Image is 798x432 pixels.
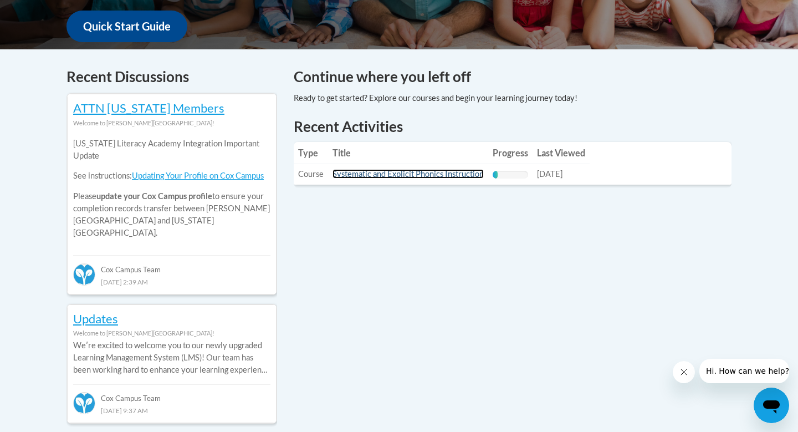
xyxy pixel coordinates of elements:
[73,138,270,162] p: [US_STATE] Literacy Academy Integration Important Update
[73,276,270,288] div: [DATE] 2:39 AM
[754,388,789,423] iframe: Button to launch messaging window
[73,404,270,416] div: [DATE] 9:37 AM
[328,142,488,164] th: Title
[493,171,498,179] div: Progress, %
[66,66,277,88] h4: Recent Discussions
[533,142,590,164] th: Last Viewed
[96,191,212,201] b: update your Cox Campus profile
[73,327,270,339] div: Welcome to [PERSON_NAME][GEOGRAPHIC_DATA]!
[73,392,95,414] img: Cox Campus Team
[298,169,324,179] span: Course
[73,129,270,247] div: Please to ensure your completion records transfer between [PERSON_NAME][GEOGRAPHIC_DATA] and [US_...
[73,384,270,404] div: Cox Campus Team
[294,66,731,88] h4: Continue where you left off
[73,263,95,286] img: Cox Campus Team
[537,169,562,179] span: [DATE]
[73,100,224,115] a: ATTN [US_STATE] Members
[66,11,187,42] a: Quick Start Guide
[294,142,328,164] th: Type
[73,339,270,376] p: Weʹre excited to welcome you to our newly upgraded Learning Management System (LMS)! Our team has...
[73,311,118,326] a: Updates
[699,359,789,383] iframe: Message from company
[73,255,270,275] div: Cox Campus Team
[673,361,695,383] iframe: Close message
[294,116,731,136] h1: Recent Activities
[488,142,533,164] th: Progress
[332,169,484,179] a: Systematic and Explicit Phonics Instruction
[73,170,270,182] p: See instructions:
[73,117,270,129] div: Welcome to [PERSON_NAME][GEOGRAPHIC_DATA]!
[132,171,264,180] a: Updating Your Profile on Cox Campus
